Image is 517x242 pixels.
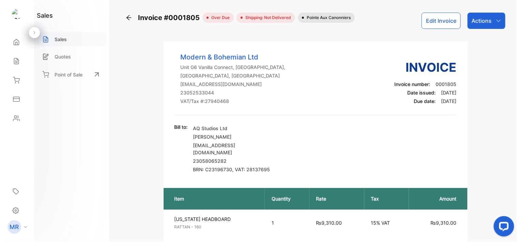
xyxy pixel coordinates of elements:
p: [US_STATE] HEADBOARD [174,215,259,223]
span: [DATE] [441,98,457,104]
span: ₨9,310.00 [431,220,457,226]
span: Due date: [414,98,436,104]
p: 23052533044 [181,89,286,96]
p: Point of Sale [55,71,82,78]
p: RATTAN - 160 [174,224,259,230]
span: , VAT: 28137695 [232,167,270,172]
a: Sales [37,32,106,46]
p: 1 [272,219,303,226]
span: Pointe aux Canonniers [304,15,351,21]
p: Quotes [55,53,71,60]
span: Invoice number: [395,81,430,87]
p: [EMAIL_ADDRESS][DOMAIN_NAME] [181,81,286,88]
h1: sales [37,11,53,20]
p: MR [10,223,19,231]
span: Shipping: Not Delivered [243,15,291,21]
p: 23058065282 [193,157,272,165]
span: [DATE] [441,90,457,96]
button: Actions [468,13,505,29]
span: 0001805 [436,81,457,87]
p: Modern & Bohemian Ltd [181,52,286,62]
span: Date issued: [408,90,436,96]
p: [GEOGRAPHIC_DATA], [GEOGRAPHIC_DATA] [181,72,286,79]
p: Sales [55,36,67,43]
p: Unit G6 Vanilla Connect, [GEOGRAPHIC_DATA], [181,64,286,71]
span: BRN: C23196730 [193,167,232,172]
span: ₨9,310.00 [316,220,342,226]
p: Actions [472,17,492,25]
p: AQ Studios Ltd [193,125,272,132]
h3: Invoice [395,58,457,76]
a: Point of Sale [37,67,106,82]
span: Invoice #0001805 [138,13,202,23]
iframe: LiveChat chat widget [488,213,517,242]
p: 15% VAT [371,219,402,226]
p: Tax [371,195,402,202]
p: [PERSON_NAME] [193,133,272,140]
p: Rate [316,195,358,202]
p: Item [174,195,258,202]
button: Edit Invoice [422,13,461,29]
a: Quotes [37,50,106,64]
p: Bill to: [174,123,188,131]
p: Quantity [272,195,303,202]
p: Amount [416,195,457,202]
span: over due [209,15,230,21]
p: [EMAIL_ADDRESS][DOMAIN_NAME] [193,142,272,156]
p: VAT/Tax #: 27940468 [181,98,286,105]
img: logo [12,9,22,19]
